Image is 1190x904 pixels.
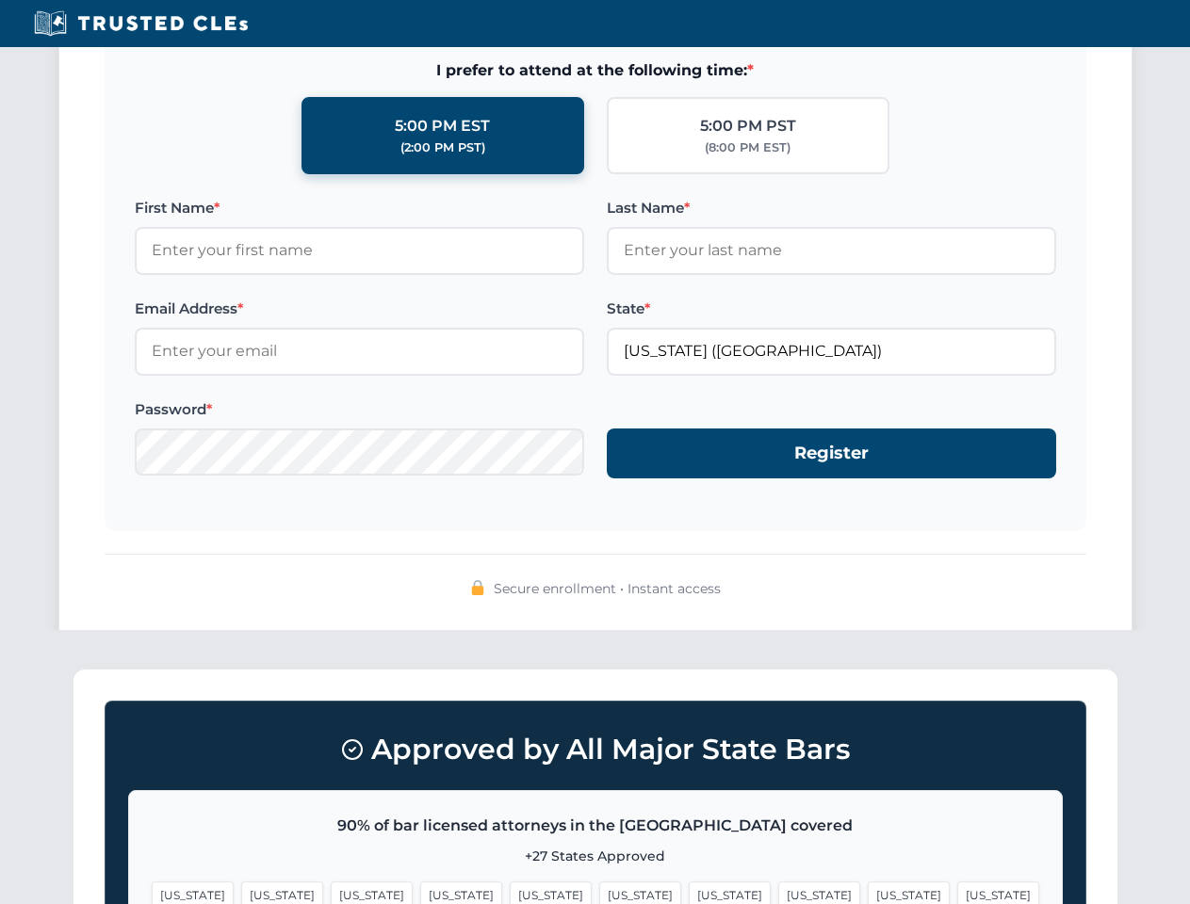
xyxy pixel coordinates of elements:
[494,578,721,599] span: Secure enrollment • Instant access
[28,9,253,38] img: Trusted CLEs
[152,814,1039,838] p: 90% of bar licensed attorneys in the [GEOGRAPHIC_DATA] covered
[400,138,485,157] div: (2:00 PM PST)
[135,227,584,274] input: Enter your first name
[607,298,1056,320] label: State
[135,398,584,421] label: Password
[152,846,1039,866] p: +27 States Approved
[128,724,1063,775] h3: Approved by All Major State Bars
[607,428,1056,478] button: Register
[470,580,485,595] img: 🔒
[705,138,791,157] div: (8:00 PM EST)
[607,197,1056,219] label: Last Name
[607,328,1056,375] input: Florida (FL)
[700,114,796,138] div: 5:00 PM PST
[135,197,584,219] label: First Name
[135,58,1056,83] span: I prefer to attend at the following time:
[135,328,584,375] input: Enter your email
[135,298,584,320] label: Email Address
[395,114,490,138] div: 5:00 PM EST
[607,227,1056,274] input: Enter your last name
